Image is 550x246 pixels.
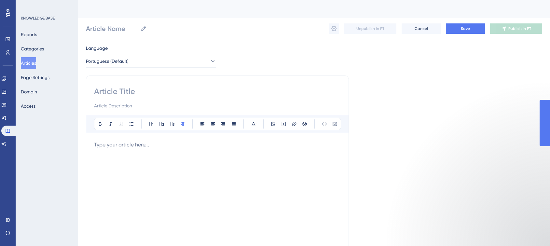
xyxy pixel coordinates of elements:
[21,72,49,83] button: Page Settings
[344,23,396,34] button: Unpublish in PT
[21,86,37,98] button: Domain
[402,23,441,34] button: Cancel
[86,57,129,65] span: Portuguese (Default)
[86,24,138,33] input: Article Name
[523,220,542,240] iframe: UserGuiding AI Assistant Launcher
[446,23,485,34] button: Save
[415,26,428,31] span: Cancel
[94,86,341,97] input: Article Title
[508,26,531,31] span: Publish in PT
[21,43,44,55] button: Categories
[21,57,36,69] button: Articles
[94,102,341,110] input: Article Description
[21,29,37,40] button: Reports
[407,197,537,243] iframe: Intercom notifications mensagem
[461,26,470,31] span: Save
[21,100,35,112] button: Access
[86,55,216,68] button: Portuguese (Default)
[490,23,542,34] button: Publish in PT
[86,44,108,52] span: Language
[21,16,55,21] div: KNOWLEDGE BASE
[356,26,384,31] span: Unpublish in PT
